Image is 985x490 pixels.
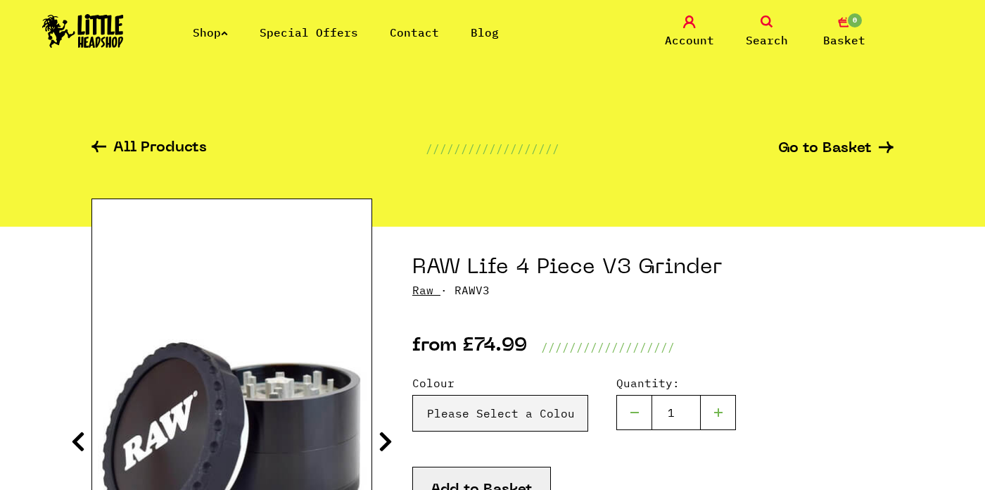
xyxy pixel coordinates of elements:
span: 0 [846,12,863,29]
a: 0 Basket [809,15,879,49]
input: 1 [652,395,701,430]
a: Raw [412,283,433,297]
label: Colour [412,375,588,391]
p: from £74.99 [412,339,527,356]
span: Search [746,32,788,49]
a: Go to Basket [778,142,894,156]
a: Contact [390,25,439,39]
span: Basket [823,32,865,49]
p: · RAWV3 [412,282,894,299]
p: /////////////////// [426,140,559,157]
p: /////////////////// [541,339,675,356]
span: Account [665,32,714,49]
h1: RAW Life 4 Piece V3 Grinder [412,255,894,282]
a: All Products [91,141,207,157]
a: Shop [193,25,228,39]
img: Little Head Shop Logo [42,14,124,48]
a: Blog [471,25,499,39]
a: Search [732,15,802,49]
label: Quantity: [616,375,736,391]
a: Special Offers [260,25,358,39]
